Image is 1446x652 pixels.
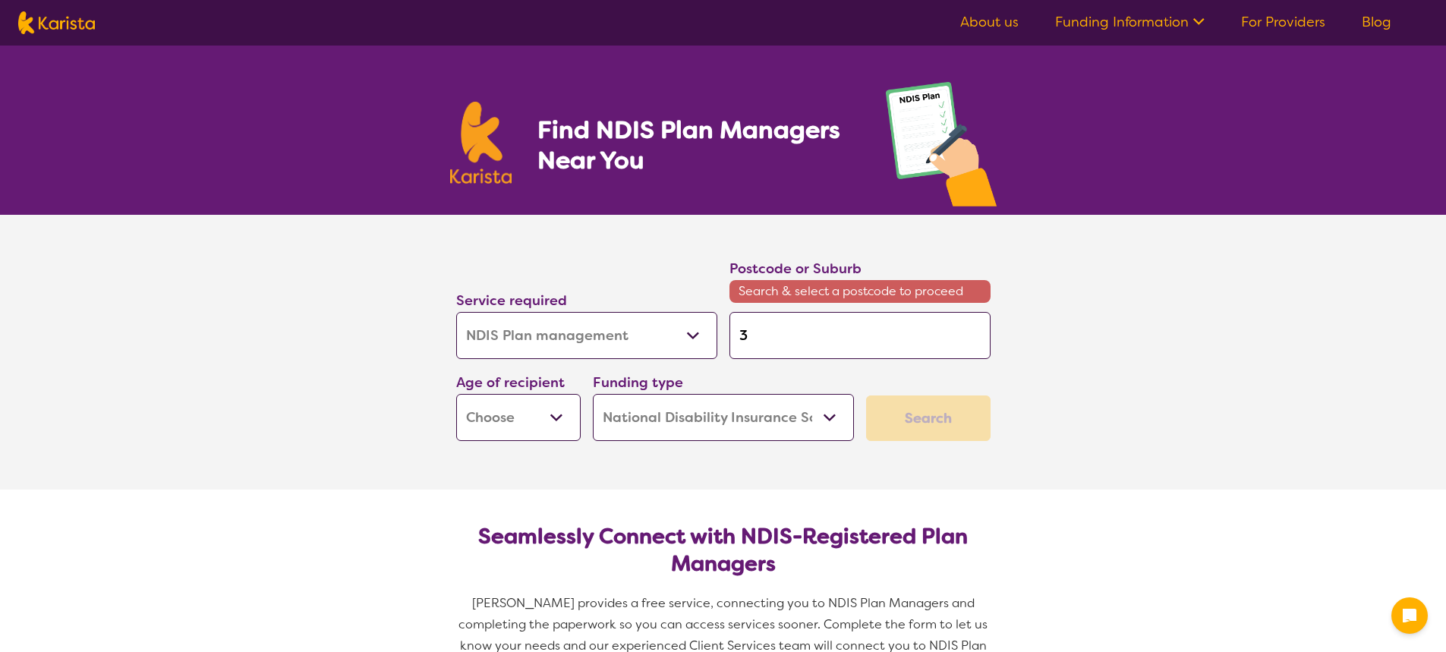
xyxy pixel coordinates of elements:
[456,291,567,310] label: Service required
[960,13,1019,31] a: About us
[456,373,565,392] label: Age of recipient
[729,280,991,303] span: Search & select a postcode to proceed
[593,373,683,392] label: Funding type
[468,523,978,578] h2: Seamlessly Connect with NDIS-Registered Plan Managers
[886,82,997,215] img: plan-management
[18,11,95,34] img: Karista logo
[1362,13,1391,31] a: Blog
[729,260,862,278] label: Postcode or Suburb
[450,102,512,184] img: Karista logo
[1055,13,1205,31] a: Funding Information
[537,115,855,175] h1: Find NDIS Plan Managers Near You
[1241,13,1325,31] a: For Providers
[729,312,991,359] input: Type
